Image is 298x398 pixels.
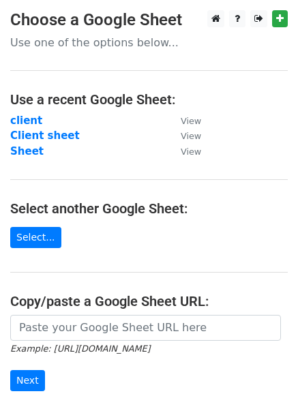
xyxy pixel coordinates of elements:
[10,343,150,354] small: Example: [URL][DOMAIN_NAME]
[10,200,288,217] h4: Select another Google Sheet:
[10,91,288,108] h4: Use a recent Google Sheet:
[10,293,288,309] h4: Copy/paste a Google Sheet URL:
[181,131,201,141] small: View
[10,10,288,30] h3: Choose a Google Sheet
[181,116,201,126] small: View
[167,129,201,142] a: View
[10,114,42,127] a: client
[10,129,80,142] a: Client sheet
[10,315,281,341] input: Paste your Google Sheet URL here
[167,145,201,157] a: View
[10,370,45,391] input: Next
[10,145,44,157] a: Sheet
[167,114,201,127] a: View
[10,35,288,50] p: Use one of the options below...
[181,147,201,157] small: View
[10,227,61,248] a: Select...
